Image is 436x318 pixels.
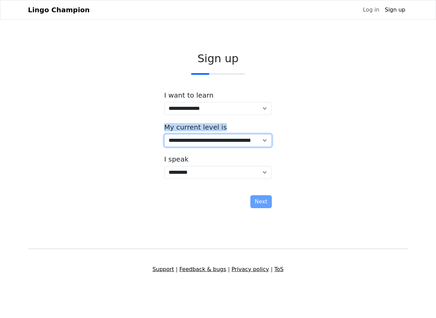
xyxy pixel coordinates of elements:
[164,155,189,163] label: I speak
[232,266,269,272] a: Privacy policy
[179,266,226,272] a: Feedback & bugs
[24,265,412,273] div: | | |
[360,3,382,17] a: Log in
[274,266,283,272] a: ToS
[28,3,90,17] a: Lingo Champion
[164,123,227,131] label: My current level is
[153,266,174,272] a: Support
[382,3,408,17] a: Sign up
[164,91,214,99] label: I want to learn
[164,52,272,65] h2: Sign up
